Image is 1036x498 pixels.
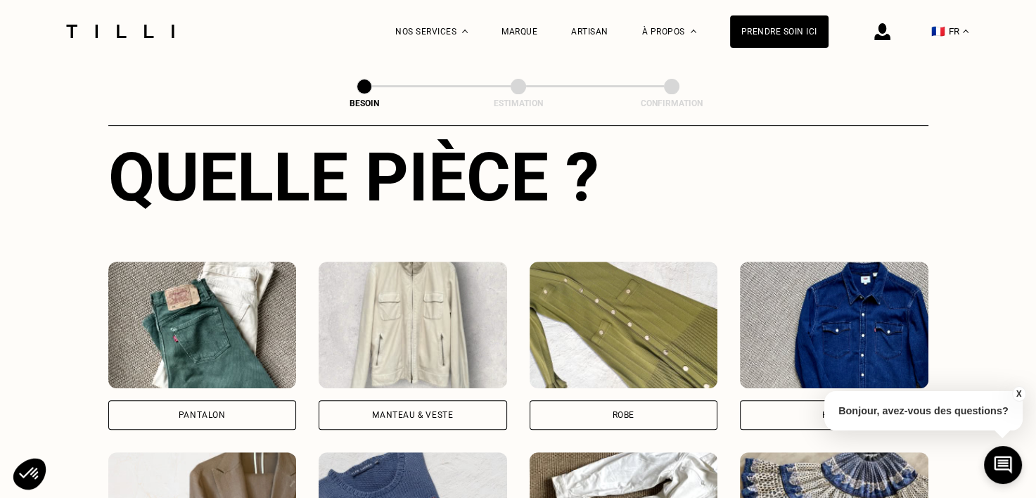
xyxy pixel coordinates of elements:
div: Estimation [448,98,589,108]
img: Tilli retouche votre Robe [530,262,718,388]
a: Artisan [571,27,608,37]
img: Tilli retouche votre Manteau & Veste [319,262,507,388]
a: Marque [501,27,537,37]
img: Menu déroulant [462,30,468,33]
button: X [1011,386,1025,402]
div: Robe [613,411,634,419]
a: Prendre soin ici [730,15,829,48]
span: 🇫🇷 [931,25,945,38]
div: Manteau & Veste [372,411,453,419]
p: Bonjour, avez-vous des questions? [824,391,1023,430]
img: Menu déroulant à propos [691,30,696,33]
img: icône connexion [874,23,890,40]
img: menu déroulant [963,30,968,33]
div: Confirmation [601,98,742,108]
div: Besoin [294,98,435,108]
div: Quelle pièce ? [108,138,928,217]
div: Haut [822,411,846,419]
img: Logo du service de couturière Tilli [61,25,179,38]
div: Pantalon [179,411,226,419]
img: Tilli retouche votre Pantalon [108,262,297,388]
img: Tilli retouche votre Haut [740,262,928,388]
